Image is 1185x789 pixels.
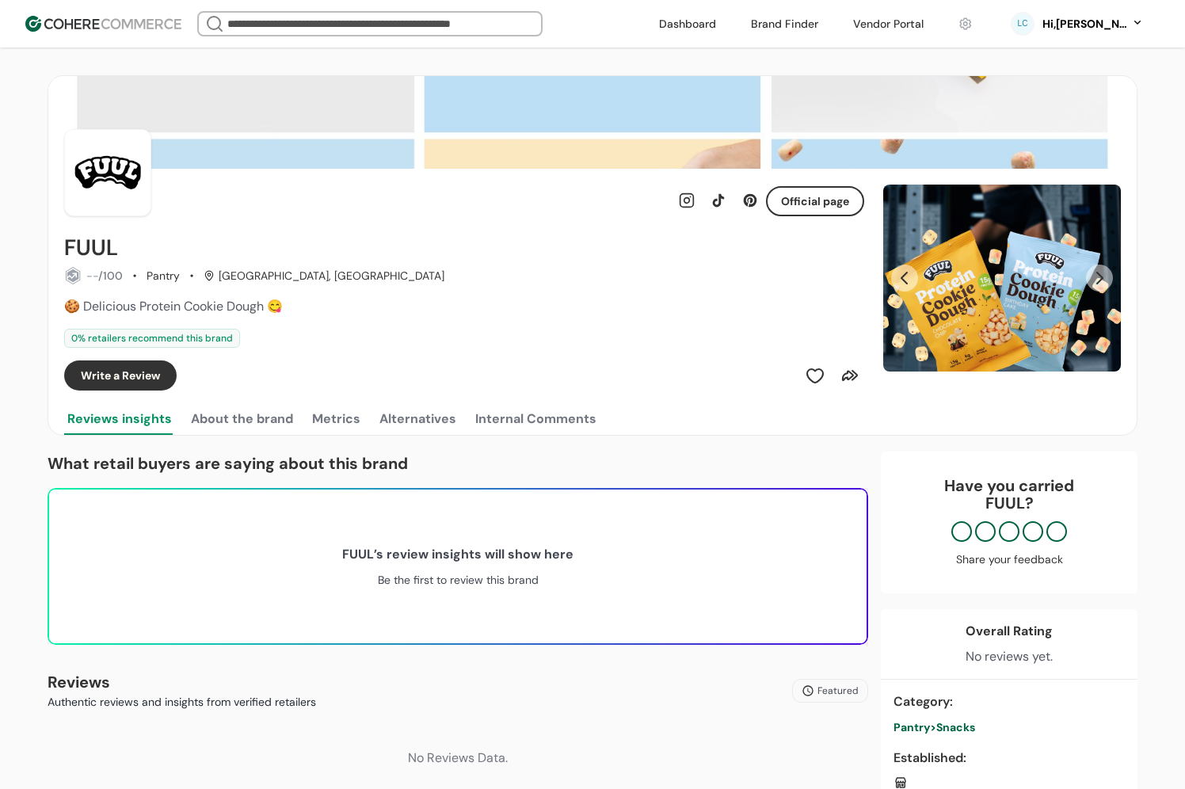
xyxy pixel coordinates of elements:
[897,477,1122,512] div: Have you carried
[64,235,118,261] h2: FUUL
[64,360,177,391] button: Write a Review
[1041,16,1128,32] div: Hi, [PERSON_NAME]
[48,452,868,475] p: What retail buyers are saying about this brand
[883,185,1121,372] img: Slide 0
[894,719,1125,736] a: Pantry>Snacks
[897,494,1122,512] p: FUUL ?
[147,268,180,284] div: Pantry
[309,403,364,435] button: Metrics
[48,76,1137,169] img: Brand cover image
[342,545,573,564] div: FUUL ’s review insights will show here
[894,720,930,734] span: Pantry
[894,692,1125,711] div: Category :
[894,749,1125,768] div: Established :
[64,298,283,314] span: 🍪 Delicious Protein Cookie Dough 😋
[1086,265,1113,292] button: Next Slide
[376,403,459,435] button: Alternatives
[98,269,123,283] span: /100
[25,16,181,32] img: Cohere Logo
[966,647,1053,666] div: No reviews yet.
[930,720,936,734] span: >
[883,185,1121,372] div: Slide 1
[1011,12,1034,36] svg: 0 percent
[64,403,175,435] button: Reviews insights
[64,129,151,216] img: Brand Photo
[891,265,918,292] button: Previous Slide
[64,329,240,348] div: 0 % retailers recommend this brand
[188,403,296,435] button: About the brand
[897,551,1122,568] div: Share your feedback
[378,572,539,589] div: Be the first to review this brand
[204,268,444,284] div: [GEOGRAPHIC_DATA], [GEOGRAPHIC_DATA]
[48,694,316,711] p: Authentic reviews and insights from verified retailers
[817,684,859,698] span: Featured
[936,720,975,734] span: Snacks
[1041,16,1144,32] button: Hi,[PERSON_NAME]
[883,185,1121,372] div: Carousel
[475,410,596,429] div: Internal Comments
[966,622,1053,641] div: Overall Rating
[766,186,864,216] button: Official page
[86,269,98,283] span: --
[48,672,110,692] b: Reviews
